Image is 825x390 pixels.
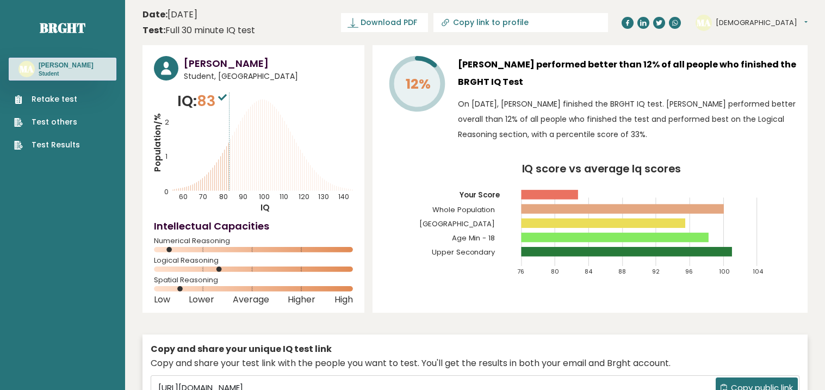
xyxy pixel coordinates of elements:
[585,268,593,276] tspan: 84
[522,161,681,176] tspan: IQ score vs average Iq scores
[151,357,799,370] div: Copy and share your test link with the people you want to test. You'll get the results in both yo...
[219,192,228,201] tspan: 80
[177,90,229,112] p: IQ:
[142,24,165,36] b: Test:
[458,56,796,91] h3: [PERSON_NAME] performed better than 12% of all people who finished the BRGHT IQ Test
[458,190,500,200] tspan: Your Score
[338,192,349,201] tspan: 140
[361,17,417,28] span: Download PDF
[154,278,353,282] span: Spatial Reasoning
[239,192,247,201] tspan: 90
[652,268,660,276] tspan: 92
[517,268,525,276] tspan: 76
[686,268,694,276] tspan: 96
[318,192,329,201] tspan: 130
[259,192,270,201] tspan: 100
[405,75,430,94] tspan: 12%
[341,13,428,32] a: Download PDF
[184,56,353,71] h3: [PERSON_NAME]
[184,71,353,82] span: Student, [GEOGRAPHIC_DATA]
[142,8,168,21] b: Date:
[334,298,353,302] span: High
[451,233,495,243] tspan: Age Min - 18
[154,298,170,302] span: Low
[154,258,353,263] span: Logical Reasoning
[260,201,269,213] tspan: IQ
[288,298,315,302] span: Higher
[199,192,207,201] tspan: 70
[14,116,80,128] a: Test others
[14,94,80,105] a: Retake test
[716,17,808,28] button: [DEMOGRAPHIC_DATA]
[697,16,711,28] text: MA
[39,61,94,70] h3: [PERSON_NAME]
[431,247,495,257] tspan: Upper Secondary
[154,219,353,233] h4: Intellectual Capacities
[165,152,168,161] tspan: 1
[164,187,169,196] tspan: 0
[618,268,626,276] tspan: 88
[39,70,94,78] p: Student
[142,24,255,37] div: Full 30 minute IQ test
[458,96,796,142] p: On [DATE], [PERSON_NAME] finished the BRGHT IQ test. [PERSON_NAME] performed better overall than ...
[189,298,214,302] span: Lower
[152,113,163,172] tspan: Population/%
[14,139,80,151] a: Test Results
[233,298,269,302] span: Average
[280,192,288,201] tspan: 110
[165,117,169,127] tspan: 2
[142,8,197,21] time: [DATE]
[40,19,85,36] a: Brght
[719,268,730,276] tspan: 100
[432,205,495,215] tspan: Whole Population
[179,192,188,201] tspan: 60
[551,268,559,276] tspan: 80
[20,63,34,75] text: MA
[419,219,495,229] tspan: [GEOGRAPHIC_DATA]
[299,192,309,201] tspan: 120
[197,91,229,111] span: 83
[753,268,764,276] tspan: 104
[154,239,353,243] span: Numerical Reasoning
[151,343,799,356] div: Copy and share your unique IQ test link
